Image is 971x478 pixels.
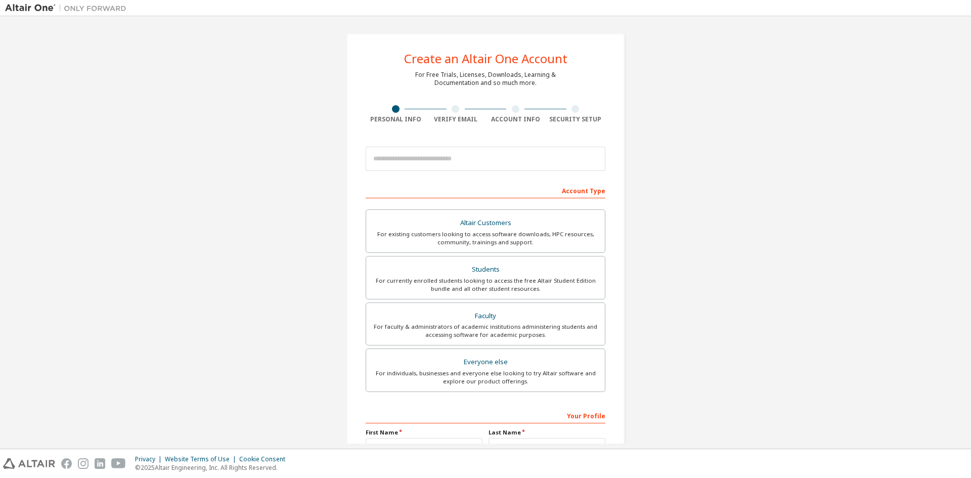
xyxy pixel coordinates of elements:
[78,458,89,469] img: instagram.svg
[485,115,546,123] div: Account Info
[366,182,605,198] div: Account Type
[111,458,126,469] img: youtube.svg
[372,323,599,339] div: For faculty & administrators of academic institutions administering students and accessing softwa...
[404,53,567,65] div: Create an Altair One Account
[372,216,599,230] div: Altair Customers
[366,115,426,123] div: Personal Info
[239,455,291,463] div: Cookie Consent
[489,428,605,437] label: Last Name
[366,428,482,437] label: First Name
[415,71,556,87] div: For Free Trials, Licenses, Downloads, Learning & Documentation and so much more.
[372,230,599,246] div: For existing customers looking to access software downloads, HPC resources, community, trainings ...
[372,309,599,323] div: Faculty
[372,277,599,293] div: For currently enrolled students looking to access the free Altair Student Edition bundle and all ...
[61,458,72,469] img: facebook.svg
[372,369,599,385] div: For individuals, businesses and everyone else looking to try Altair software and explore our prod...
[3,458,55,469] img: altair_logo.svg
[165,455,239,463] div: Website Terms of Use
[372,263,599,277] div: Students
[95,458,105,469] img: linkedin.svg
[426,115,486,123] div: Verify Email
[546,115,606,123] div: Security Setup
[5,3,131,13] img: Altair One
[366,407,605,423] div: Your Profile
[372,355,599,369] div: Everyone else
[135,455,165,463] div: Privacy
[135,463,291,472] p: © 2025 Altair Engineering, Inc. All Rights Reserved.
